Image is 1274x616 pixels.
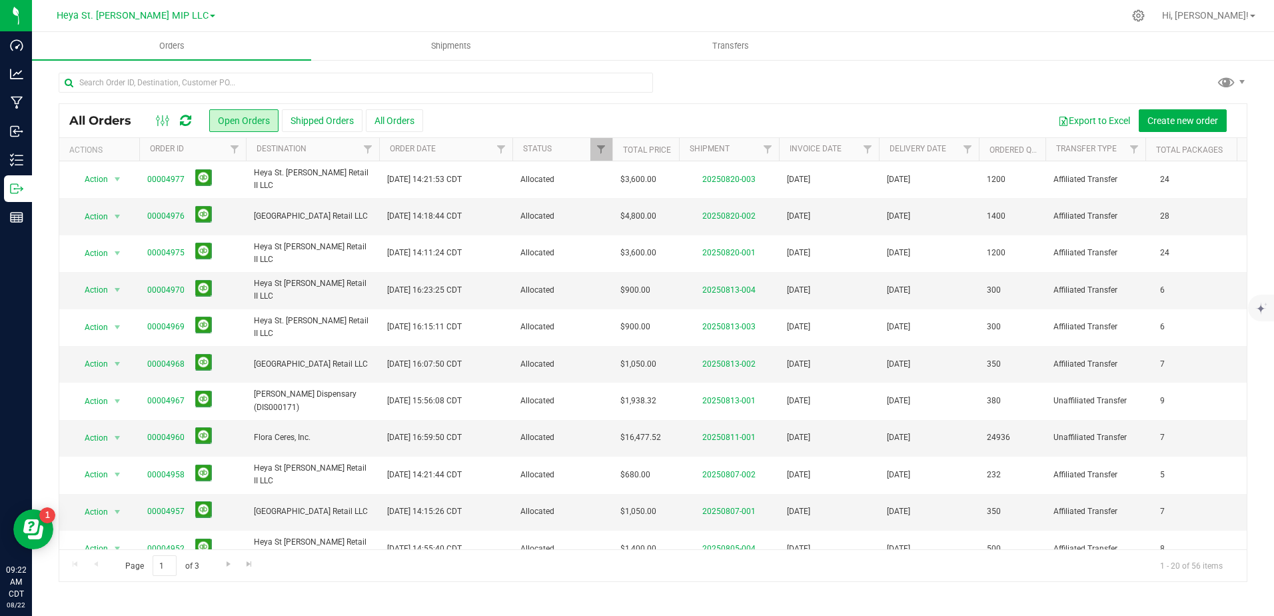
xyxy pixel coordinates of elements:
[1153,207,1176,226] span: 28
[702,544,756,553] a: 20250805-004
[366,109,423,132] button: All Orders
[10,67,23,81] inline-svg: Analytics
[702,470,756,479] a: 20250807-002
[1053,321,1137,333] span: Affiliated Transfer
[620,358,656,371] span: $1,050.00
[1147,115,1218,126] span: Create new order
[109,355,126,373] span: select
[254,167,371,192] span: Heya St. [PERSON_NAME] Retail II LLC
[6,600,26,610] p: 08/22
[254,241,371,266] span: Heya St [PERSON_NAME] Retail II LLC
[620,173,656,186] span: $3,600.00
[1053,543,1137,555] span: Affiliated Transfer
[282,109,362,132] button: Shipped Orders
[987,505,1001,518] span: 350
[73,244,109,263] span: Action
[254,277,371,303] span: Heya St [PERSON_NAME] Retail II LLC
[69,113,145,128] span: All Orders
[153,555,177,576] input: 1
[254,210,371,223] span: [GEOGRAPHIC_DATA] Retail LLC
[620,247,656,259] span: $3,600.00
[413,40,489,52] span: Shipments
[790,144,842,153] a: Invoice Date
[109,281,126,299] span: select
[147,358,185,371] a: 00004968
[987,284,1001,297] span: 300
[219,555,238,573] a: Go to the next page
[109,207,126,226] span: select
[620,543,656,555] span: $1,400.00
[887,173,910,186] span: [DATE]
[10,125,23,138] inline-svg: Inbound
[787,210,810,223] span: [DATE]
[209,109,279,132] button: Open Orders
[987,210,1005,223] span: 1400
[109,244,126,263] span: select
[1053,247,1137,259] span: Affiliated Transfer
[141,40,203,52] span: Orders
[1053,173,1137,186] span: Affiliated Transfer
[1053,505,1137,518] span: Affiliated Transfer
[787,543,810,555] span: [DATE]
[73,503,109,521] span: Action
[523,144,552,153] a: Status
[887,469,910,481] span: [DATE]
[1053,395,1137,407] span: Unaffiliated Transfer
[109,392,126,411] span: select
[989,145,1041,155] a: Ordered qty
[1153,428,1171,447] span: 7
[887,247,910,259] span: [DATE]
[702,507,756,516] a: 20250807-001
[957,138,979,161] a: Filter
[114,555,210,576] span: Page of 3
[520,505,604,518] span: Allocated
[787,358,810,371] span: [DATE]
[987,431,1010,444] span: 24936
[620,321,650,333] span: $900.00
[254,431,371,444] span: Flora Ceres, Inc.
[987,247,1005,259] span: 1200
[257,144,307,153] a: Destination
[702,211,756,221] a: 20250820-002
[620,431,661,444] span: $16,477.52
[520,210,604,223] span: Allocated
[147,395,185,407] a: 00004967
[1053,431,1137,444] span: Unaffiliated Transfer
[987,543,1001,555] span: 500
[73,207,109,226] span: Action
[887,543,910,555] span: [DATE]
[6,564,26,600] p: 09:22 AM CDT
[147,321,185,333] a: 00004969
[387,543,462,555] span: [DATE] 14:55:40 CDT
[387,247,462,259] span: [DATE] 14:11:24 CDT
[240,555,259,573] a: Go to the last page
[620,210,656,223] span: $4,800.00
[387,469,462,481] span: [DATE] 14:21:44 CDT
[987,321,1001,333] span: 300
[787,173,810,186] span: [DATE]
[1056,144,1117,153] a: Transfer Type
[520,358,604,371] span: Allocated
[387,395,462,407] span: [DATE] 15:56:08 CDT
[590,138,612,161] a: Filter
[73,539,109,558] span: Action
[702,396,756,405] a: 20250813-001
[620,284,650,297] span: $900.00
[1049,109,1139,132] button: Export to Excel
[520,284,604,297] span: Allocated
[387,358,462,371] span: [DATE] 16:07:50 CDT
[254,462,371,487] span: Heya St [PERSON_NAME] Retail II LLC
[59,73,653,93] input: Search Order ID, Destination, Customer PO...
[10,96,23,109] inline-svg: Manufacturing
[10,211,23,224] inline-svg: Reports
[620,395,656,407] span: $1,938.32
[147,247,185,259] a: 00004975
[1130,9,1147,22] div: Manage settings
[787,321,810,333] span: [DATE]
[1053,358,1137,371] span: Affiliated Transfer
[254,315,371,340] span: Heya St. [PERSON_NAME] Retail II LLC
[387,431,462,444] span: [DATE] 16:59:50 CDT
[311,32,590,60] a: Shipments
[702,248,756,257] a: 20250820-001
[787,247,810,259] span: [DATE]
